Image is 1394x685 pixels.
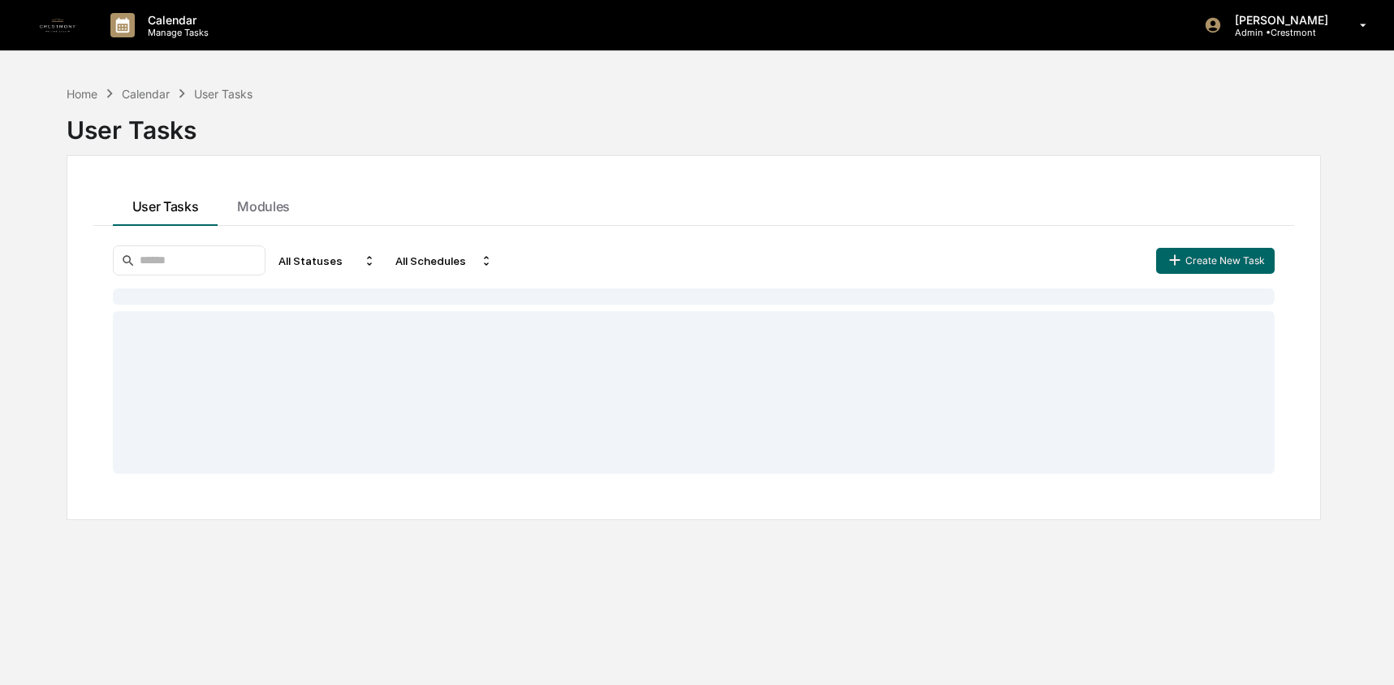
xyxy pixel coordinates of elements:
[67,87,97,101] div: Home
[135,13,217,27] p: Calendar
[67,102,1321,145] div: User Tasks
[39,6,78,45] img: logo
[113,182,218,226] button: User Tasks
[1222,13,1336,27] p: [PERSON_NAME]
[389,248,499,274] div: All Schedules
[272,248,382,274] div: All Statuses
[1156,248,1275,274] button: Create New Task
[194,87,252,101] div: User Tasks
[122,87,170,101] div: Calendar
[1222,27,1336,38] p: Admin • Crestmont
[135,27,217,38] p: Manage Tasks
[218,182,309,226] button: Modules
